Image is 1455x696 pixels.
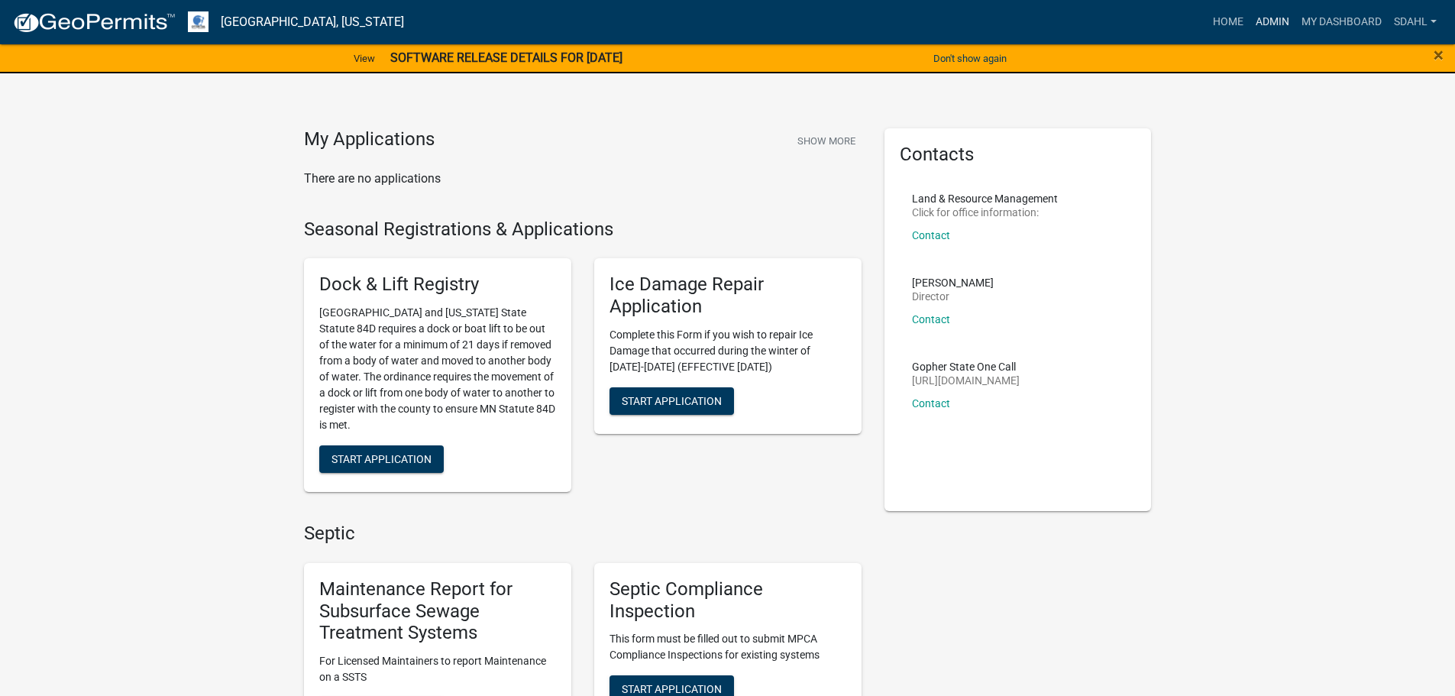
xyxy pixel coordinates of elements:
span: Start Application [331,453,432,465]
p: Click for office information: [912,207,1058,218]
button: Start Application [609,387,734,415]
p: This form must be filled out to submit MPCA Compliance Inspections for existing systems [609,631,846,663]
button: Start Application [319,445,444,473]
h4: My Applications [304,128,435,151]
span: Start Application [622,683,722,695]
a: Contact [912,229,950,241]
a: My Dashboard [1295,8,1388,37]
p: Director [912,291,994,302]
p: Land & Resource Management [912,193,1058,204]
a: Contact [912,313,950,325]
a: Home [1207,8,1250,37]
h4: Septic [304,523,862,545]
button: Show More [791,128,862,154]
span: × [1434,44,1444,66]
img: Otter Tail County, Minnesota [188,11,209,32]
h5: Maintenance Report for Subsurface Sewage Treatment Systems [319,578,556,644]
strong: SOFTWARE RELEASE DETAILS FOR [DATE] [390,50,622,65]
p: For Licensed Maintainers to report Maintenance on a SSTS [319,653,556,685]
p: [GEOGRAPHIC_DATA] and [US_STATE] State Statute 84D requires a dock or boat lift to be out of the ... [319,305,556,433]
p: Complete this Form if you wish to repair Ice Damage that occurred during the winter of [DATE]-[DA... [609,327,846,375]
h4: Seasonal Registrations & Applications [304,219,862,241]
p: [PERSON_NAME] [912,277,994,288]
a: View [348,46,381,71]
p: [URL][DOMAIN_NAME] [912,375,1020,386]
h5: Septic Compliance Inspection [609,578,846,623]
a: Contact [912,397,950,410]
button: Close [1434,46,1444,64]
span: Start Application [622,394,722,406]
h5: Dock & Lift Registry [319,274,556,296]
p: Gopher State One Call [912,361,1020,372]
h5: Ice Damage Repair Application [609,274,846,318]
h5: Contacts [900,144,1137,166]
p: There are no applications [304,170,862,188]
button: Don't show again [927,46,1013,71]
a: sdahl [1388,8,1443,37]
a: [GEOGRAPHIC_DATA], [US_STATE] [221,9,404,35]
a: Admin [1250,8,1295,37]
